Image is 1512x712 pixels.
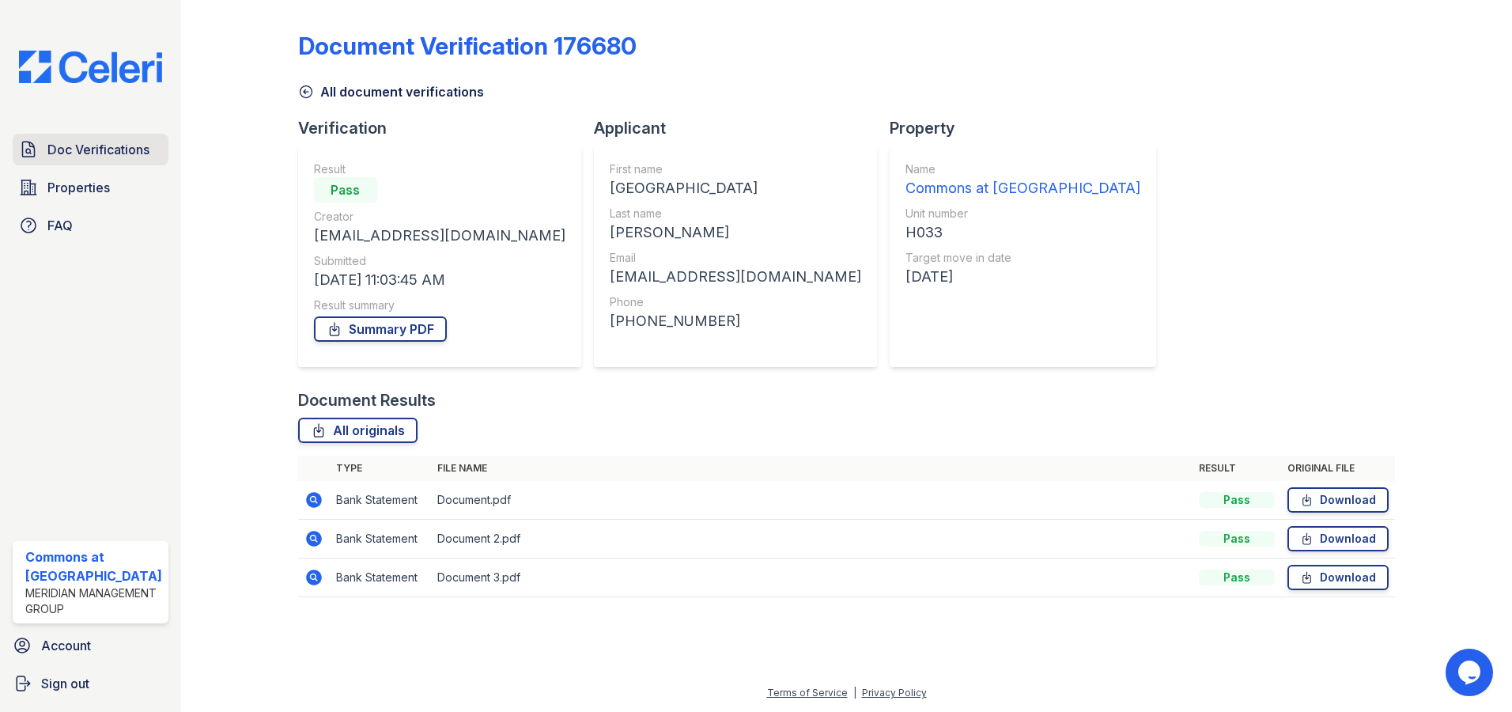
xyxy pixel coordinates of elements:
div: Pass [1199,492,1275,508]
td: Bank Statement [330,520,431,559]
a: FAQ [13,210,168,241]
a: All originals [298,418,418,443]
div: First name [610,161,861,177]
div: [PERSON_NAME] [610,222,861,244]
a: Sign out [6,668,175,699]
th: Type [330,456,431,481]
div: Applicant [594,117,890,139]
div: Submitted [314,253,565,269]
a: Account [6,630,175,661]
div: Verification [298,117,594,139]
span: Doc Verifications [47,140,149,159]
span: Sign out [41,674,89,693]
div: | [853,687,856,699]
a: Download [1287,526,1389,551]
div: Last name [610,206,861,222]
div: [DATE] [905,266,1140,288]
div: Pass [1199,570,1275,585]
th: Original file [1281,456,1395,481]
div: Result [314,161,565,177]
div: [PHONE_NUMBER] [610,310,861,332]
td: Document 3.pdf [431,559,1193,597]
a: All document verifications [298,82,484,101]
td: Bank Statement [330,481,431,520]
div: Unit number [905,206,1140,222]
a: Summary PDF [314,316,447,342]
div: Document Results [298,389,436,411]
a: Download [1287,565,1389,590]
span: FAQ [47,216,73,235]
div: Commons at [GEOGRAPHIC_DATA] [905,177,1140,199]
span: Properties [47,178,110,197]
div: [GEOGRAPHIC_DATA] [610,177,861,199]
div: Email [610,250,861,266]
div: [EMAIL_ADDRESS][DOMAIN_NAME] [610,266,861,288]
div: Creator [314,209,565,225]
div: Name [905,161,1140,177]
a: Download [1287,487,1389,513]
th: File name [431,456,1193,481]
a: Terms of Service [767,687,848,699]
td: Bank Statement [330,559,431,597]
img: CE_Logo_Blue-a8612792a0a2168367f1c8372b55b34899dd931a85d93a1a3d3e32e68fde9ad4.png [6,51,175,83]
div: Phone [610,294,861,310]
div: Pass [1199,531,1275,547]
div: Target move in date [905,250,1140,266]
div: Property [890,117,1169,139]
a: Properties [13,172,168,203]
div: Document Verification 176680 [298,32,637,60]
iframe: chat widget [1446,649,1496,696]
a: Name Commons at [GEOGRAPHIC_DATA] [905,161,1140,199]
div: H033 [905,222,1140,244]
td: Document 2.pdf [431,520,1193,559]
div: Result summary [314,297,565,313]
div: [DATE] 11:03:45 AM [314,269,565,291]
a: Doc Verifications [13,134,168,165]
span: Account [41,636,91,655]
div: [EMAIL_ADDRESS][DOMAIN_NAME] [314,225,565,247]
th: Result [1193,456,1281,481]
div: Pass [314,177,377,203]
td: Document.pdf [431,481,1193,520]
div: Meridian Management Group [25,585,162,617]
a: Privacy Policy [862,687,927,699]
div: Commons at [GEOGRAPHIC_DATA] [25,547,162,585]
